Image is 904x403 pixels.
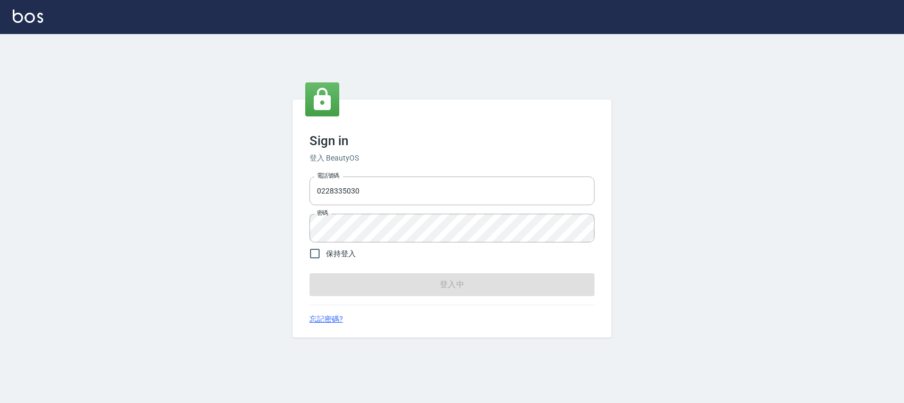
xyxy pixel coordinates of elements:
h6: 登入 BeautyOS [309,153,595,164]
h3: Sign in [309,133,595,148]
label: 密碼 [317,209,328,217]
span: 保持登入 [326,248,356,259]
a: 忘記密碼? [309,314,343,325]
label: 電話號碼 [317,172,339,180]
img: Logo [13,10,43,23]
